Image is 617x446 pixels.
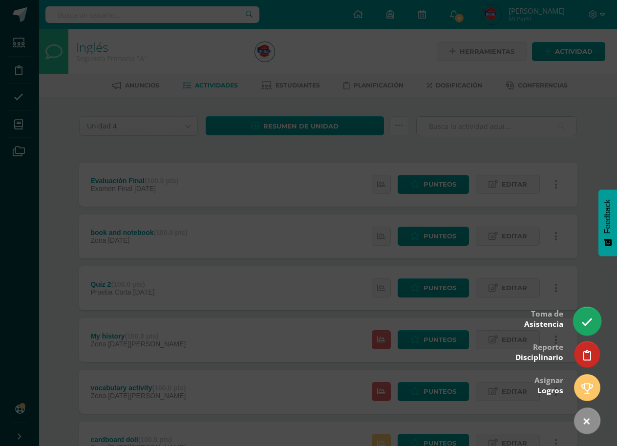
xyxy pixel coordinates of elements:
span: Feedback [603,199,612,234]
span: Disciplinario [515,352,563,362]
button: Feedback - Mostrar encuesta [598,190,617,256]
div: Reporte [515,336,563,367]
div: Asignar [534,369,563,401]
span: Logros [537,385,563,396]
div: Toma de [524,302,563,334]
span: Asistencia [524,319,563,329]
